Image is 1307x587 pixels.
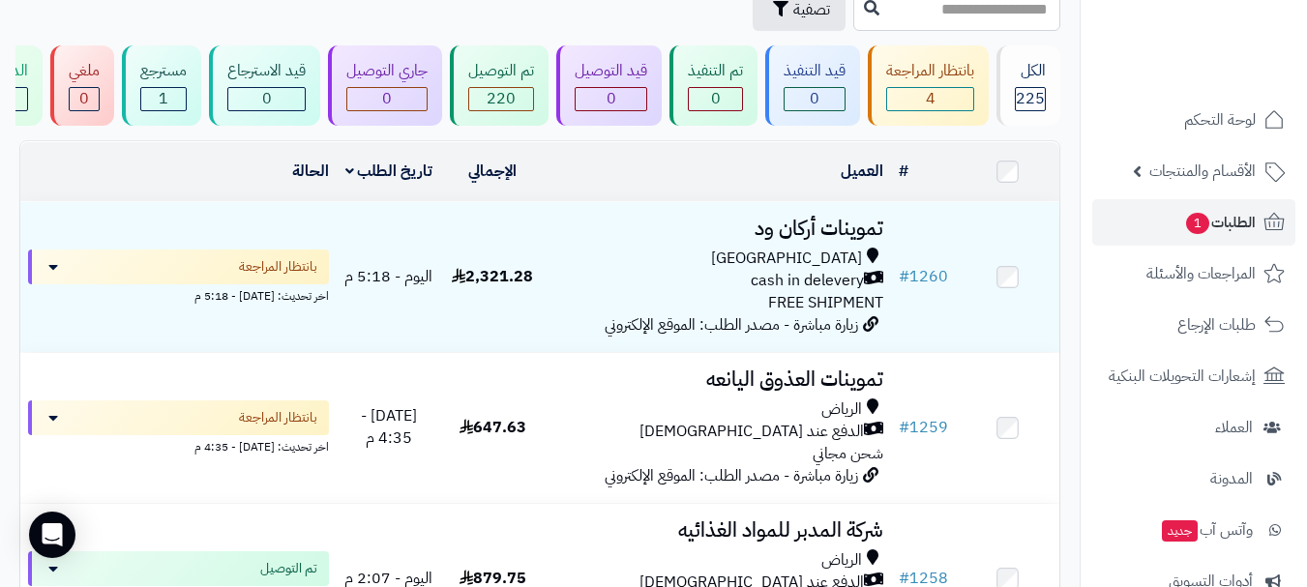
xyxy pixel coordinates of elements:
span: اليوم - 5:18 م [344,265,432,288]
h3: تموينات أركان ود [552,218,883,240]
span: 220 [487,87,516,110]
div: 220 [469,88,533,110]
a: #1260 [899,265,948,288]
div: 0 [689,88,742,110]
span: بانتظار المراجعة [239,408,317,427]
div: تم التوصيل [468,60,534,82]
span: # [899,265,909,288]
div: قيد التوصيل [575,60,647,82]
span: الدفع عند [DEMOGRAPHIC_DATA] [639,421,864,443]
div: الكل [1015,60,1046,82]
span: زيارة مباشرة - مصدر الطلب: الموقع الإلكتروني [605,464,858,487]
span: 2,321.28 [452,265,533,288]
div: جاري التوصيل [346,60,428,82]
span: لوحة التحكم [1184,106,1256,133]
span: 225 [1016,87,1045,110]
span: الطلبات [1184,209,1256,236]
a: #1259 [899,416,948,439]
a: الإجمالي [468,160,517,183]
span: # [899,416,909,439]
span: وآتس آب [1160,516,1253,543]
a: تاريخ الطلب [345,160,433,183]
h3: تموينات العذوق اليانعه [552,368,883,391]
span: 0 [262,87,272,110]
span: جديد [1162,520,1198,542]
span: 0 [810,87,819,110]
div: اخر تحديث: [DATE] - 5:18 م [28,284,329,305]
span: إشعارات التحويلات البنكية [1109,363,1256,390]
a: مسترجع 1 [118,45,205,126]
span: 0 [711,87,721,110]
span: 4 [926,87,936,110]
img: logo-2.png [1175,33,1289,73]
div: 4 [887,88,973,110]
div: 0 [70,88,99,110]
span: شحن مجاني [813,442,883,465]
span: العملاء [1215,414,1253,441]
span: بانتظار المراجعة [239,257,317,277]
div: بانتظار المراجعة [886,60,974,82]
a: طلبات الإرجاع [1092,302,1295,348]
span: طلبات الإرجاع [1177,311,1256,338]
div: 0 [785,88,845,110]
div: ملغي [69,60,100,82]
a: إشعارات التحويلات البنكية [1092,353,1295,399]
div: 0 [228,88,305,110]
span: [DATE] - 4:35 م [361,404,417,450]
a: تم التوصيل 220 [446,45,552,126]
div: قيد التنفيذ [784,60,846,82]
span: تم التوصيل [260,559,317,578]
a: تم التنفيذ 0 [666,45,761,126]
a: # [899,160,908,183]
div: قيد الاسترجاع [227,60,306,82]
span: 0 [607,87,616,110]
span: الرياض [821,398,862,421]
span: زيارة مباشرة - مصدر الطلب: الموقع الإلكتروني [605,313,858,337]
a: العملاء [1092,404,1295,451]
a: قيد التنفيذ 0 [761,45,864,126]
a: وآتس آبجديد [1092,507,1295,553]
span: [GEOGRAPHIC_DATA] [711,248,862,270]
a: جاري التوصيل 0 [324,45,446,126]
a: المدونة [1092,455,1295,502]
div: تم التنفيذ [688,60,743,82]
span: المدونة [1210,465,1253,492]
a: الكل225 [993,45,1064,126]
a: بانتظار المراجعة 4 [864,45,993,126]
a: العميل [841,160,883,183]
span: 0 [79,87,89,110]
span: 1 [1185,212,1210,235]
div: اخر تحديث: [DATE] - 4:35 م [28,435,329,455]
span: 647.63 [460,416,526,439]
div: مسترجع [140,60,187,82]
a: الحالة [292,160,329,183]
span: 0 [382,87,392,110]
span: FREE SHIPMENT [768,291,883,314]
a: قيد الاسترجاع 0 [205,45,324,126]
span: cash in delevery [751,270,864,292]
a: قيد التوصيل 0 [552,45,666,126]
a: الطلبات1 [1092,199,1295,246]
div: 0 [576,88,646,110]
div: Open Intercom Messenger [29,512,75,558]
div: 1 [141,88,186,110]
span: الرياض [821,549,862,572]
span: الأقسام والمنتجات [1149,158,1256,185]
a: لوحة التحكم [1092,97,1295,143]
h3: شركة المدبر للمواد الغذائيه [552,519,883,542]
span: 1 [159,87,168,110]
div: 0 [347,88,427,110]
a: ملغي 0 [46,45,118,126]
span: المراجعات والأسئلة [1146,260,1256,287]
a: المراجعات والأسئلة [1092,250,1295,297]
